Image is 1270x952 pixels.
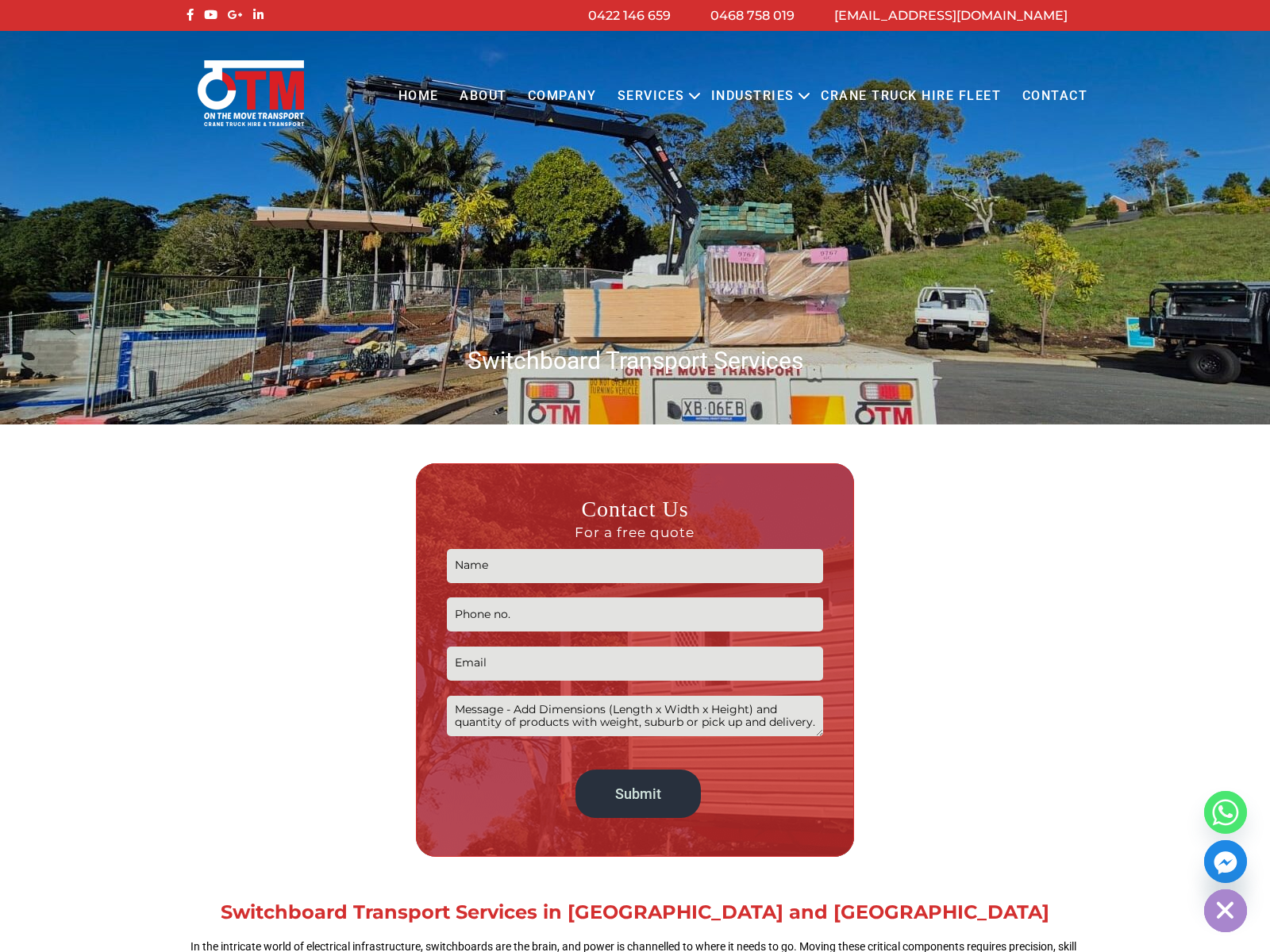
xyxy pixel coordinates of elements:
[1011,75,1098,118] a: Contact
[575,770,702,818] input: Submit
[447,524,822,541] span: For a free quote
[1204,791,1247,834] a: Whatsapp
[810,75,1011,118] a: Crane Truck Hire Fleet
[183,345,1087,376] h1: Switchboard Transport Services
[447,495,822,826] form: Contact form
[1204,840,1247,883] a: Facebook_Messenger
[518,75,607,118] a: COMPANY
[834,8,1068,23] a: [EMAIL_ADDRESS][DOMAIN_NAME]
[447,549,822,583] input: Name
[194,59,307,128] img: Otmtransport
[190,903,1079,922] div: Switchboard Transport Services in [GEOGRAPHIC_DATA] and [GEOGRAPHIC_DATA]
[447,597,822,631] input: Phone no.
[449,75,518,118] a: About
[387,75,448,118] a: Home
[710,8,795,23] a: 0468 758 019
[447,647,822,681] input: Email
[588,8,671,23] a: 0422 146 659
[607,75,695,118] a: Services
[701,75,805,118] a: Industries
[447,495,822,541] h3: Contact Us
